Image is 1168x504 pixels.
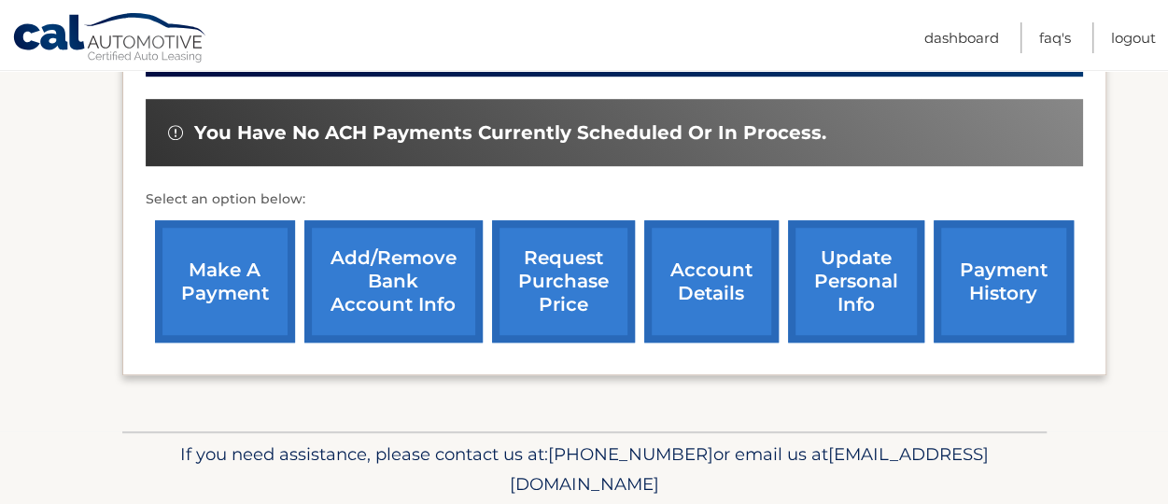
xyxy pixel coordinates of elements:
span: You have no ACH payments currently scheduled or in process. [194,121,826,145]
a: Dashboard [924,22,999,53]
a: Logout [1111,22,1156,53]
a: FAQ's [1039,22,1071,53]
a: request purchase price [492,220,635,343]
a: make a payment [155,220,295,343]
p: Select an option below: [146,189,1083,211]
a: payment history [934,220,1074,343]
a: update personal info [788,220,924,343]
img: alert-white.svg [168,125,183,140]
span: [EMAIL_ADDRESS][DOMAIN_NAME] [510,443,989,495]
span: [PHONE_NUMBER] [548,443,713,465]
p: If you need assistance, please contact us at: or email us at [134,440,1034,499]
a: account details [644,220,779,343]
a: Add/Remove bank account info [304,220,483,343]
a: Cal Automotive [12,12,208,66]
